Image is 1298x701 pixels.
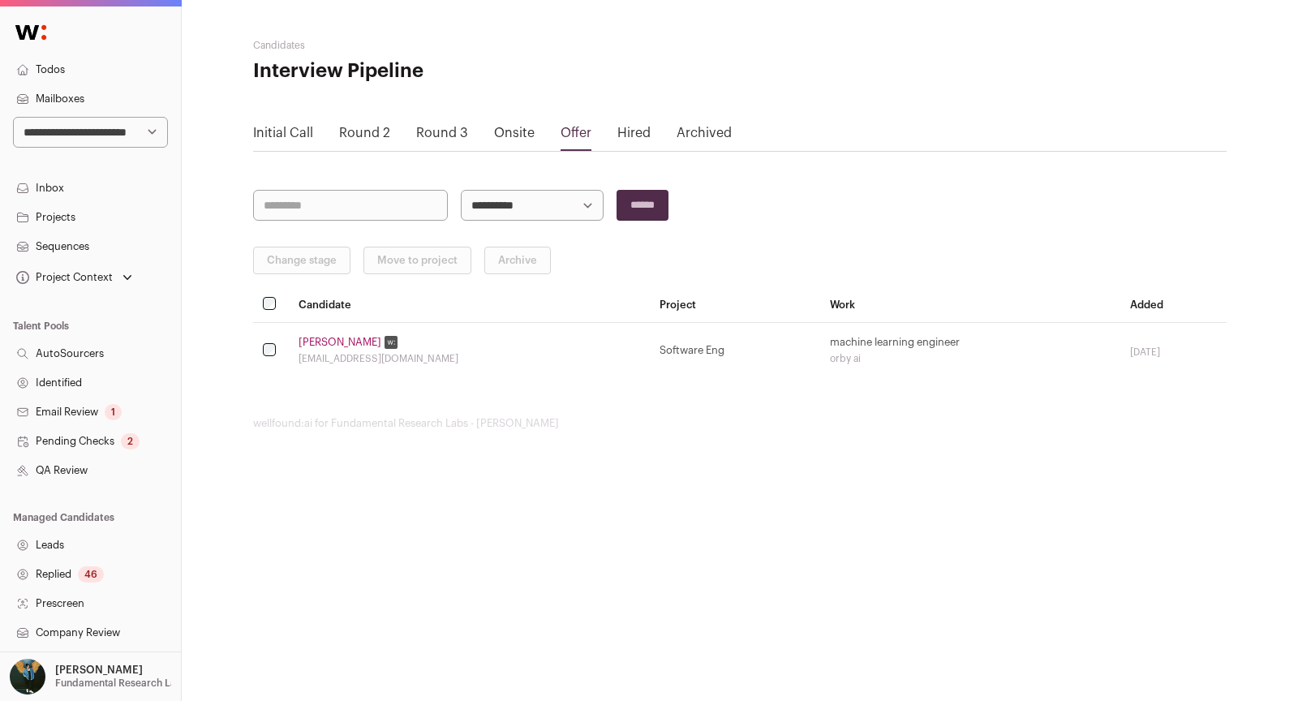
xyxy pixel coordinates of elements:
button: Open dropdown [6,659,174,695]
a: Archived [677,127,732,140]
a: Round 3 [416,127,468,140]
a: Round 2 [339,127,390,140]
th: Project [650,287,819,323]
h1: Interview Pipeline [253,58,578,84]
div: 46 [78,566,104,583]
td: Software Eng [650,323,819,379]
div: 2 [121,433,140,449]
th: Candidate [289,287,650,323]
div: 1 [105,404,122,420]
footer: wellfound:ai for Fundamental Research Labs - [PERSON_NAME] [253,417,1227,430]
a: [PERSON_NAME] [299,336,381,349]
th: Added [1120,287,1227,323]
th: Work [820,287,1121,323]
p: Fundamental Research Labs [55,677,187,690]
a: Offer [561,127,591,140]
img: Wellfound [6,16,55,49]
div: Project Context [13,271,113,284]
p: [PERSON_NAME] [55,664,143,677]
div: [EMAIL_ADDRESS][DOMAIN_NAME] [299,352,640,365]
td: machine learning engineer [820,323,1121,379]
a: Initial Call [253,127,313,140]
a: Hired [617,127,651,140]
div: [DATE] [1130,346,1217,359]
div: orby ai [830,352,1111,365]
img: 12031951-medium_jpg [10,659,45,695]
a: Onsite [494,127,535,140]
button: Open dropdown [13,266,135,289]
h2: Candidates [253,39,578,52]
